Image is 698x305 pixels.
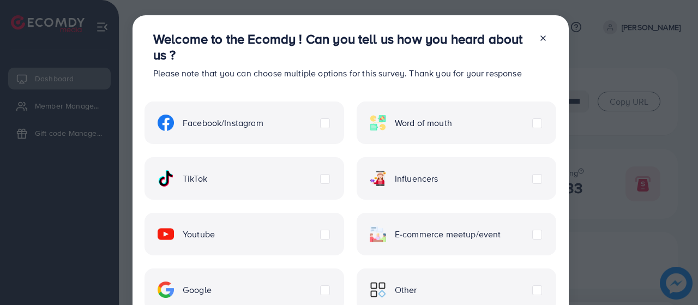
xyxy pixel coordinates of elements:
[370,115,386,131] img: ic-word-of-mouth.a439123d.svg
[183,228,215,241] span: Youtube
[370,226,386,242] img: ic-ecommerce.d1fa3848.svg
[370,282,386,298] img: ic-other.99c3e012.svg
[158,282,174,298] img: ic-google.5bdd9b68.svg
[153,31,530,63] h3: Welcome to the Ecomdy ! Can you tell us how you heard about us ?
[153,67,530,80] p: Please note that you can choose multiple options for this survey. Thank you for your response
[395,117,452,129] span: Word of mouth
[183,117,263,129] span: Facebook/Instagram
[183,284,212,296] span: Google
[183,172,207,185] span: TikTok
[370,170,386,187] img: ic-influencers.a620ad43.svg
[158,115,174,131] img: ic-facebook.134605ef.svg
[395,172,438,185] span: Influencers
[158,226,174,242] img: ic-youtube.715a0ca2.svg
[395,228,501,241] span: E-commerce meetup/event
[158,170,174,187] img: ic-tiktok.4b20a09a.svg
[395,284,417,296] span: Other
